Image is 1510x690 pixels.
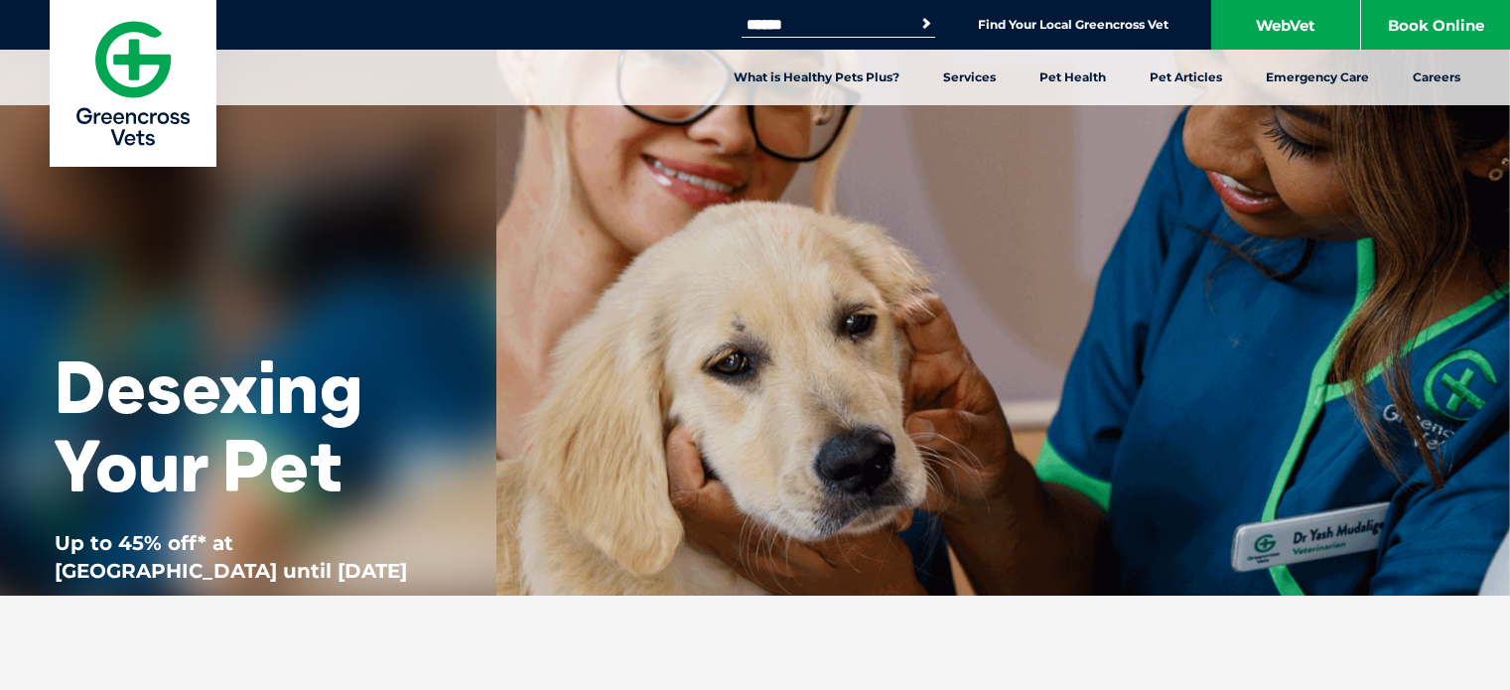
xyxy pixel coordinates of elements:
a: Emergency Care [1244,50,1391,105]
a: Services [921,50,1018,105]
button: Search [916,14,936,34]
a: What is Healthy Pets Plus? [712,50,921,105]
a: Pet Health [1018,50,1128,105]
a: Find Your Local Greencross Vet [978,17,1168,33]
h1: Desexing Your Pet [55,347,442,504]
a: Pet Articles [1128,50,1244,105]
p: Up to 45% off* at [GEOGRAPHIC_DATA] until [DATE] [55,529,442,585]
a: Careers [1391,50,1482,105]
